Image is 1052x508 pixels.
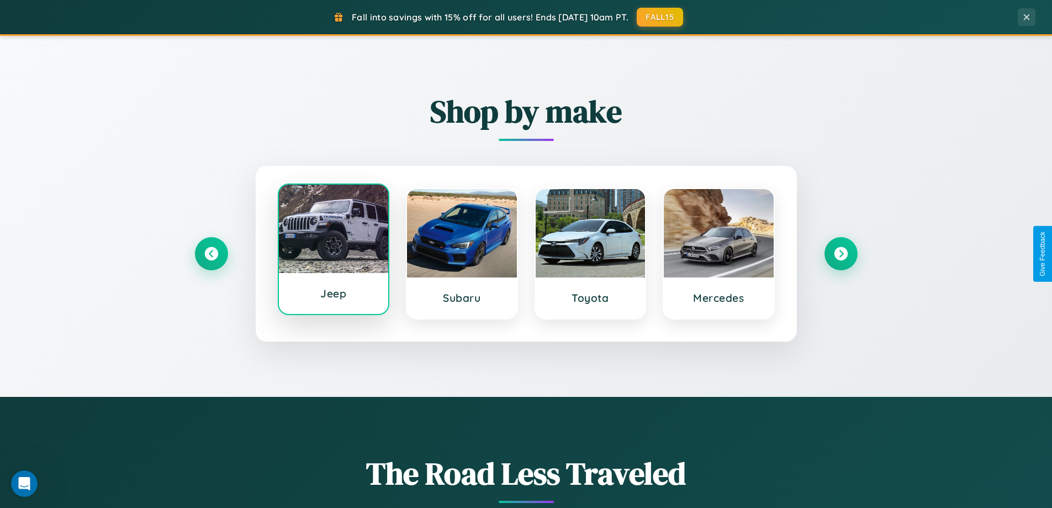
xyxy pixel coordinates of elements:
[195,90,858,133] h2: Shop by make
[11,470,38,497] iframe: Intercom live chat
[1039,232,1046,276] div: Give Feedback
[290,287,378,300] h3: Jeep
[547,291,635,305] h3: Toyota
[418,291,506,305] h3: Subaru
[352,12,628,23] span: Fall into savings with 15% off for all users! Ends [DATE] 10am PT.
[195,452,858,495] h1: The Road Less Traveled
[675,291,763,305] h3: Mercedes
[637,8,683,27] button: FALL15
